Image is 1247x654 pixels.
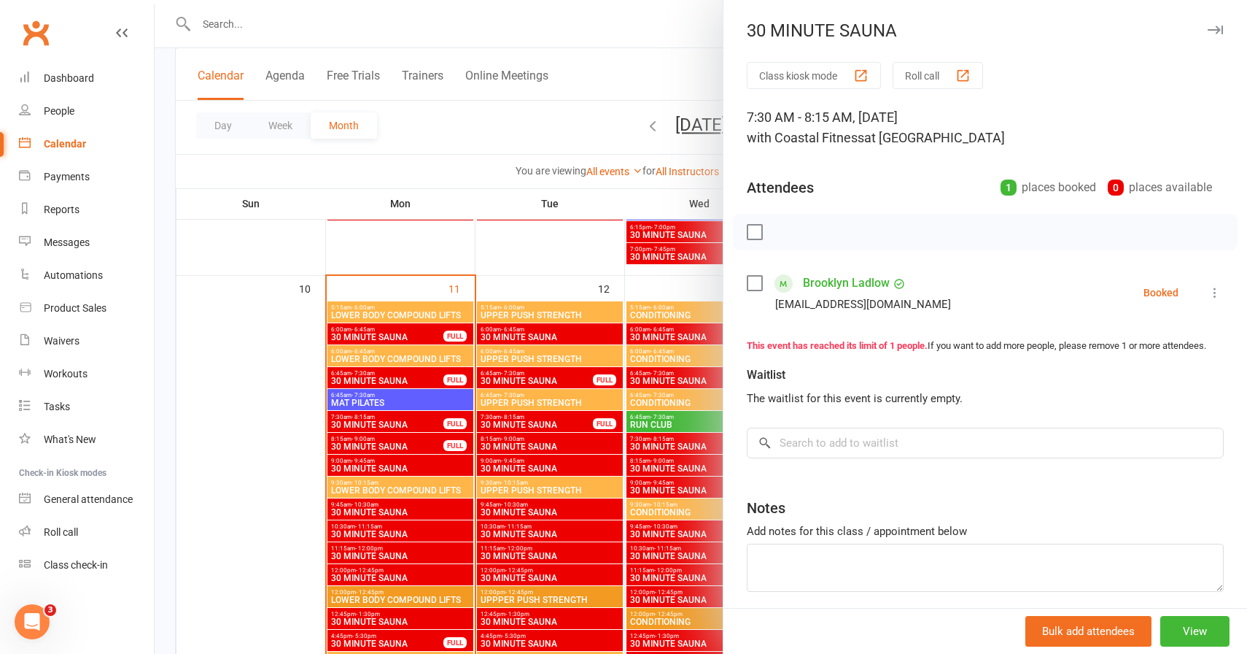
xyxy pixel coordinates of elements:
div: People [44,105,74,117]
div: The waitlist for this event is currently empty. [747,390,1224,407]
a: Messages [19,226,154,259]
button: Bulk add attendees [1025,616,1151,647]
iframe: Intercom live chat [15,604,50,639]
a: Brooklyn Ladlow [803,272,890,295]
a: General attendance kiosk mode [19,483,154,516]
div: Attendees [747,177,814,198]
a: People [19,95,154,128]
div: Roll call [44,526,78,538]
input: Search to add to waitlist [747,428,1224,458]
div: What's New [44,434,96,445]
span: with Coastal Fitness [747,130,864,145]
a: Workouts [19,358,154,391]
a: Clubworx [18,15,54,51]
span: 3 [44,604,56,616]
div: Reports [44,204,79,215]
div: Add notes for this class / appointment below [747,523,1224,540]
a: What's New [19,423,154,456]
div: Dashboard [44,72,94,84]
a: Payments [19,161,154,193]
a: Dashboard [19,62,154,95]
a: Automations [19,259,154,292]
div: Waitlist [747,365,788,385]
a: Waivers [19,325,154,358]
div: Payments [44,171,90,182]
div: General attendance [44,493,133,505]
div: 7:30 AM - 8:15 AM, [DATE] [747,107,1224,148]
div: If you want to add more people, please remove 1 or more attendees. [747,339,1224,354]
a: Class kiosk mode [19,549,154,582]
div: Calendar [44,138,86,150]
div: [EMAIL_ADDRESS][DOMAIN_NAME] [775,295,951,314]
div: Notes [747,498,785,518]
button: Class kiosk mode [747,62,881,89]
div: Product Sales [44,302,106,314]
a: Reports [19,193,154,226]
a: Product Sales [19,292,154,325]
div: 0 [1108,180,1124,196]
a: Calendar [19,128,154,161]
div: Automations [44,269,103,281]
div: Workouts [44,368,88,380]
div: Class check-in [44,559,108,571]
a: Roll call [19,516,154,549]
a: Tasks [19,391,154,423]
div: places booked [1001,177,1096,198]
button: View [1160,616,1229,647]
strong: This event has reached its limit of 1 people. [747,340,928,351]
div: Messages [44,236,90,248]
div: Tasks [44,401,70,412]
div: Booked [1143,288,1178,298]
div: 1 [1001,180,1017,196]
span: at [GEOGRAPHIC_DATA] [864,130,1005,145]
div: Waivers [44,335,79,347]
button: Roll call [893,62,983,89]
div: 30 MINUTE SAUNA [723,20,1247,41]
div: places available [1108,177,1212,198]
